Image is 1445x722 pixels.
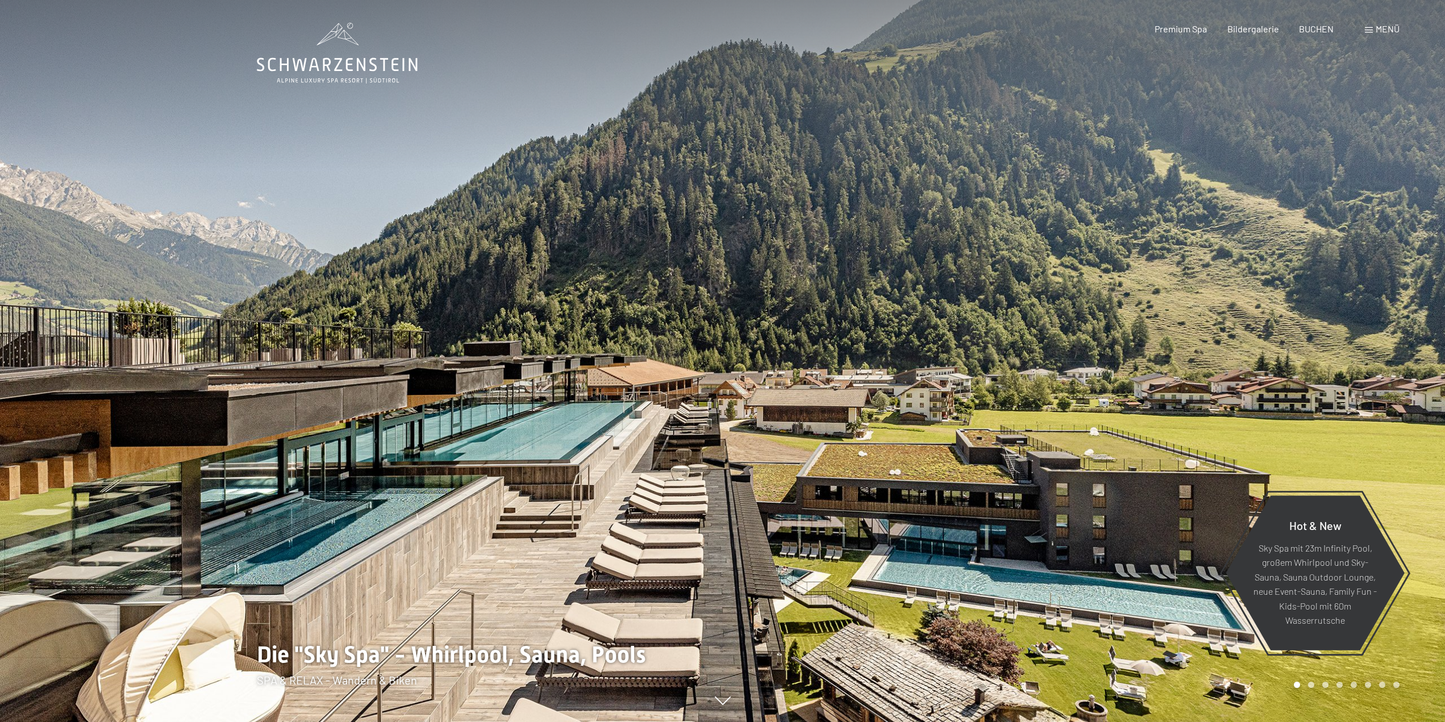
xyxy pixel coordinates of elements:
[1351,682,1357,688] div: Carousel Page 5
[1225,495,1405,651] a: Hot & New Sky Spa mit 23m Infinity Pool, großem Whirlpool und Sky-Sauna, Sauna Outdoor Lounge, ne...
[1289,518,1342,532] span: Hot & New
[1227,23,1279,34] a: Bildergalerie
[1254,540,1377,628] p: Sky Spa mit 23m Infinity Pool, großem Whirlpool und Sky-Sauna, Sauna Outdoor Lounge, neue Event-S...
[1336,682,1343,688] div: Carousel Page 4
[1322,682,1329,688] div: Carousel Page 3
[1308,682,1314,688] div: Carousel Page 2
[1299,23,1334,34] a: BUCHEN
[1393,682,1400,688] div: Carousel Page 8
[1290,682,1400,688] div: Carousel Pagination
[1376,23,1400,34] span: Menü
[1379,682,1385,688] div: Carousel Page 7
[1155,23,1207,34] a: Premium Spa
[1294,682,1300,688] div: Carousel Page 1 (Current Slide)
[1365,682,1371,688] div: Carousel Page 6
